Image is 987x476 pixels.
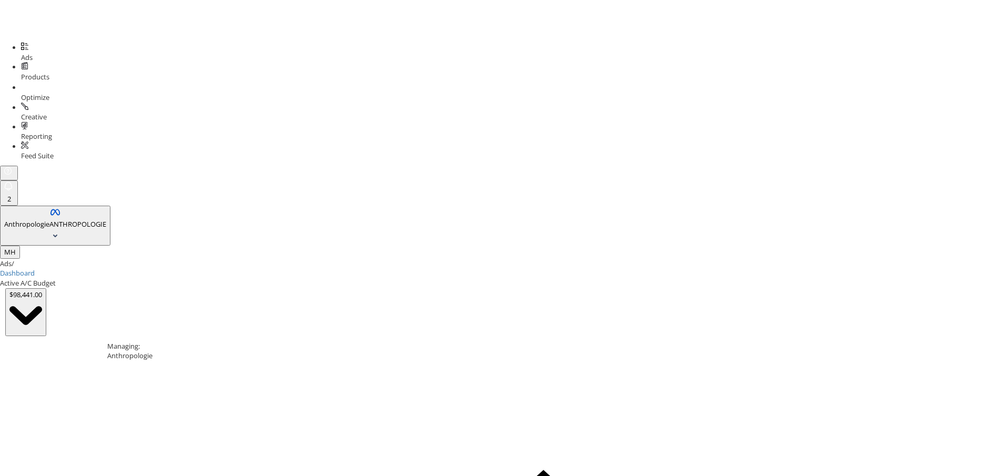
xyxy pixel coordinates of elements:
span: / [12,259,14,268]
div: 2 [4,194,14,204]
span: Feed Suite [21,151,54,160]
span: ANTHROPOLOGIE [49,219,106,229]
span: Products [21,72,49,82]
div: Managing: [107,341,980,351]
span: Creative [21,112,47,121]
div: $98,441.00 [9,290,42,300]
div: Anthropologie [107,351,980,361]
button: $98,441.00 [5,288,46,336]
span: MH [4,247,16,257]
span: Reporting [21,131,52,141]
span: Optimize [21,93,49,102]
span: Ads [21,53,33,62]
span: Anthropologie [4,219,49,229]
